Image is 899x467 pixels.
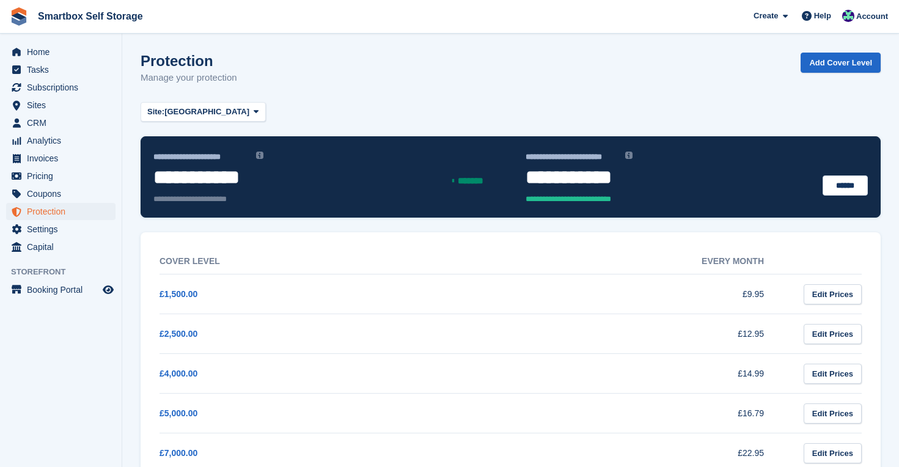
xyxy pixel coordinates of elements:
a: menu [6,185,116,202]
a: menu [6,238,116,256]
th: Every month [474,249,789,274]
a: menu [6,43,116,61]
span: Create [754,10,778,22]
span: Subscriptions [27,79,100,96]
span: [GEOGRAPHIC_DATA] [164,106,249,118]
a: menu [6,61,116,78]
a: menu [6,79,116,96]
span: Sites [27,97,100,114]
span: Protection [27,203,100,220]
span: Settings [27,221,100,238]
button: Site: [GEOGRAPHIC_DATA] [141,102,266,122]
span: Tasks [27,61,100,78]
span: Analytics [27,132,100,149]
a: £1,500.00 [160,289,197,299]
span: Help [814,10,831,22]
a: Preview store [101,282,116,297]
a: Edit Prices [804,403,862,424]
a: menu [6,167,116,185]
td: £9.95 [474,274,789,314]
h1: Protection [141,53,237,69]
span: Coupons [27,185,100,202]
a: menu [6,150,116,167]
a: Edit Prices [804,443,862,463]
img: icon-info-grey-7440780725fd019a000dd9b08b2336e03edf1995a4989e88bcd33f0948082b44.svg [256,152,263,159]
a: Edit Prices [804,364,862,384]
th: Cover Level [160,249,474,274]
span: Booking Portal [27,281,100,298]
span: Pricing [27,167,100,185]
img: Roger Canham [842,10,854,22]
span: Home [27,43,100,61]
a: menu [6,221,116,238]
img: icon-info-grey-7440780725fd019a000dd9b08b2336e03edf1995a4989e88bcd33f0948082b44.svg [625,152,633,159]
a: Add Cover Level [801,53,881,73]
a: £5,000.00 [160,408,197,418]
a: menu [6,281,116,298]
td: £14.99 [474,354,789,394]
img: stora-icon-8386f47178a22dfd0bd8f6a31ec36ba5ce8667c1dd55bd0f319d3a0aa187defe.svg [10,7,28,26]
span: CRM [27,114,100,131]
a: Smartbox Self Storage [33,6,148,26]
a: menu [6,132,116,149]
span: Site: [147,106,164,118]
a: £2,500.00 [160,329,197,339]
a: £4,000.00 [160,369,197,378]
a: menu [6,114,116,131]
td: £12.95 [474,314,789,354]
span: Invoices [27,150,100,167]
a: menu [6,203,116,220]
span: Storefront [11,266,122,278]
a: Edit Prices [804,324,862,344]
p: Manage your protection [141,71,237,85]
a: Edit Prices [804,284,862,304]
a: menu [6,97,116,114]
span: Account [856,10,888,23]
td: £16.79 [474,394,789,433]
a: £7,000.00 [160,448,197,458]
span: Capital [27,238,100,256]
